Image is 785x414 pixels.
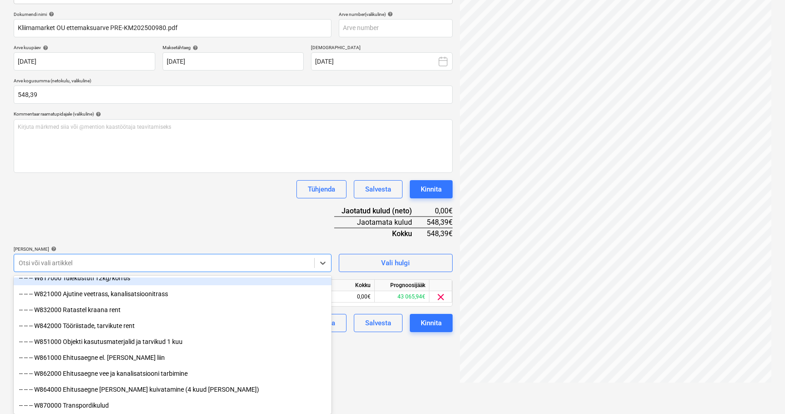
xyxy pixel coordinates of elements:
div: Prognoosijääk [375,280,429,291]
div: Vali hulgi [381,257,410,269]
div: Dokumendi nimi [14,11,331,17]
div: Kommentaar raamatupidajale (valikuline) [14,111,453,117]
div: Kokku [334,228,427,239]
div: Jaotatud kulud (neto) [334,206,427,217]
div: Kinnita [421,317,442,329]
button: [DATE] [311,52,453,71]
div: 0,00€ [320,291,375,303]
div: 548,39€ [427,217,453,228]
input: Dokumendi nimi [14,19,331,37]
button: Salvesta [354,314,403,332]
div: -- -- -- W842000 Tööriistade, tarvikute rent [14,318,331,333]
div: -- -- -- W821000 Ajutine veetrass, kanalisatsioonitrass [14,287,331,301]
div: -- -- -- W861000 Ehitusaegne el. kilp ja liin [14,350,331,365]
div: Kokku [320,280,375,291]
div: 43 065,94€ [375,291,429,303]
div: -- -- -- W870000 Transpordikulud [14,398,331,413]
div: Arve number (valikuline) [339,11,453,17]
span: clear [435,292,446,303]
p: [DEMOGRAPHIC_DATA] [311,45,453,52]
iframe: Chat Widget [739,370,785,414]
div: -- -- -- W864000 Ehitusaegne küte ja kuivatamine (4 kuud maja peale) [14,382,331,397]
button: Vali hulgi [339,254,453,272]
div: -- -- -- W864000 Ehitusaegne [PERSON_NAME] kuivatamine (4 kuud [PERSON_NAME]) [14,382,331,397]
div: -- -- -- W832000 Ratastel kraana rent [14,303,331,317]
span: help [386,11,393,17]
div: -- -- -- W851000 Objekti kasutusmaterjalid ja tarvikud 1 kuu [14,334,331,349]
button: Kinnita [410,180,453,198]
input: Arve kogusumma (netokulu, valikuline) [14,86,453,104]
span: help [41,45,48,50]
span: help [49,246,56,252]
button: Tühjenda [296,180,347,198]
div: Salvesta [365,317,391,329]
input: Arve kuupäeva pole määratud. [14,52,155,71]
div: -- -- -- W861000 Ehitusaegne el. [PERSON_NAME] liin [14,350,331,365]
div: Vestlusvidin [739,370,785,414]
p: Arve kogusumma (netokulu, valikuline) [14,78,453,86]
span: help [94,111,101,117]
div: -- -- -- W817000 Tulekustuti 12kg/korrus [14,271,331,285]
input: Arve number [339,19,453,37]
div: Jaotamata kulud [334,217,427,228]
span: help [191,45,198,50]
div: 548,39€ [427,228,453,239]
div: Tühjenda [308,183,335,195]
input: Tähtaega pole määratud [163,52,304,71]
button: Kinnita [410,314,453,332]
div: Kinnita [421,183,442,195]
button: Salvesta [354,180,403,198]
span: help [47,11,54,17]
div: [PERSON_NAME] [14,246,331,252]
div: 0,00€ [427,206,453,217]
div: Arve kuupäev [14,45,155,50]
div: Salvesta [365,183,391,195]
div: Maksetähtaeg [163,45,304,50]
div: -- -- -- W862000 Ehitusaegne vee ja kanalisatsiooni tarbimine [14,366,331,381]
